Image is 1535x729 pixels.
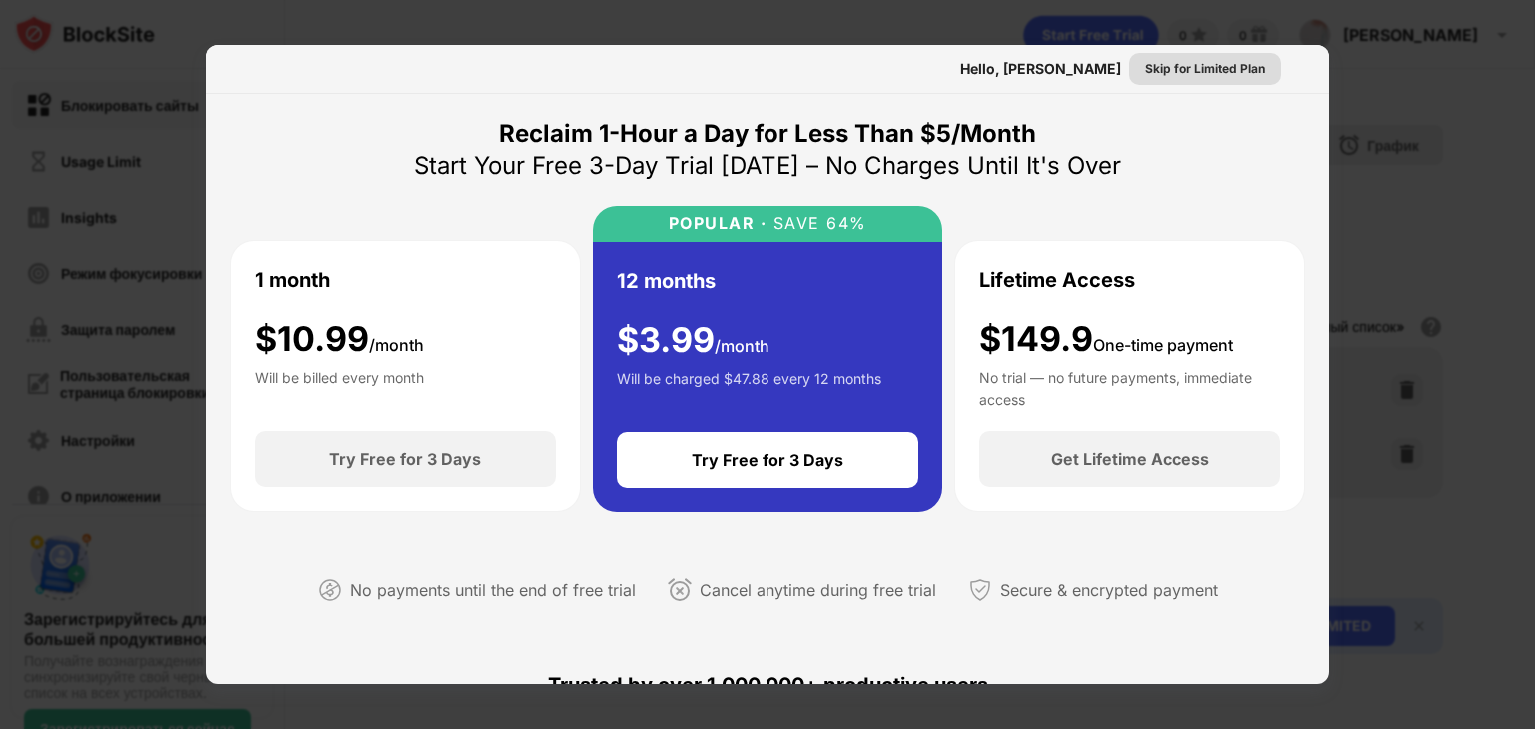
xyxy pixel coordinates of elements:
[692,450,843,470] div: Try Free for 3 Days
[329,449,481,469] div: Try Free for 3 Days
[1093,335,1233,355] span: One-time payment
[350,576,636,605] div: No payments until the end of free trial
[979,319,1233,360] div: $149.9
[369,335,424,355] span: /month
[617,368,881,408] div: Will be charged $47.88 every 12 months
[255,319,424,360] div: $ 10.99
[979,265,1135,295] div: Lifetime Access
[1000,576,1218,605] div: Secure & encrypted payment
[255,265,330,295] div: 1 month
[617,266,716,296] div: 12 months
[318,578,342,602] img: not-paying
[499,118,1036,150] div: Reclaim 1-Hour a Day for Less Than $5/Month
[968,578,992,602] img: secured-payment
[668,578,692,602] img: cancel-anytime
[715,336,769,356] span: /month
[669,214,767,233] div: POPULAR ·
[255,367,424,407] div: Will be billed every month
[960,61,1121,77] div: Hello, [PERSON_NAME]
[767,214,867,233] div: SAVE 64%
[700,576,936,605] div: Cancel anytime during free trial
[1145,59,1265,79] div: Skip for Limited Plan
[1051,449,1209,469] div: Get Lifetime Access
[617,320,769,361] div: $ 3.99
[414,150,1121,182] div: Start Your Free 3-Day Trial [DATE] – No Charges Until It's Over
[979,367,1280,407] div: No trial — no future payments, immediate access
